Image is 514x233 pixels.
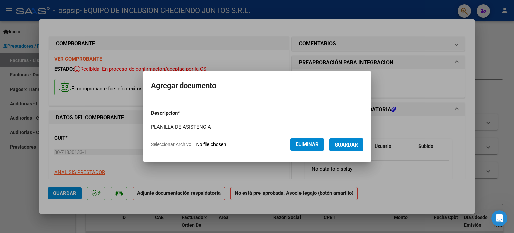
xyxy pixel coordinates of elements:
[290,138,324,151] button: Eliminar
[296,141,319,148] span: Eliminar
[329,138,363,151] button: Guardar
[151,79,363,92] h2: Agregar documento
[151,109,215,117] p: Descripcion
[335,142,358,148] span: Guardar
[491,210,507,226] iframe: Intercom live chat
[151,142,191,147] span: Seleccionar Archivo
